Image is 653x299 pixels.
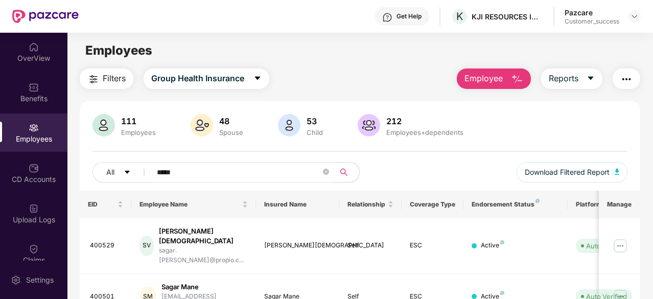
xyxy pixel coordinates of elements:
span: search [334,168,354,176]
img: svg+xml;base64,PHN2ZyB4bWxucz0iaHR0cDovL3d3dy53My5vcmcvMjAwMC9zdmciIHhtbG5zOnhsaW5rPSJodHRwOi8vd3... [615,169,620,175]
span: Download Filtered Report [525,167,610,178]
div: [PERSON_NAME][DEMOGRAPHIC_DATA] [159,226,248,246]
img: svg+xml;base64,PHN2ZyBpZD0iSGVscC0zMngzMiIgeG1sbnM9Imh0dHA6Ly93d3cudzMub3JnLzIwMDAvc3ZnIiB3aWR0aD... [382,12,392,22]
img: svg+xml;base64,PHN2ZyBpZD0iQ0RfQWNjb3VudHMiIGRhdGEtbmFtZT0iQ0QgQWNjb3VudHMiIHhtbG5zPSJodHRwOi8vd3... [29,163,39,173]
div: Customer_success [565,17,619,26]
img: svg+xml;base64,PHN2ZyBpZD0iVXBsb2FkX0xvZ3MiIGRhdGEtbmFtZT0iVXBsb2FkIExvZ3MiIHhtbG5zPSJodHRwOi8vd3... [29,203,39,214]
span: close-circle [323,168,329,177]
th: Employee Name [131,191,256,218]
img: svg+xml;base64,PHN2ZyBpZD0iSG9tZSIgeG1sbnM9Imh0dHA6Ly93d3cudzMub3JnLzIwMDAvc3ZnIiB3aWR0aD0iMjAiIG... [29,42,39,52]
span: close-circle [323,169,329,175]
button: Reportscaret-down [541,68,602,89]
img: svg+xml;base64,PHN2ZyB4bWxucz0iaHR0cDovL3d3dy53My5vcmcvMjAwMC9zdmciIHdpZHRoPSI4IiBoZWlnaHQ9IjgiIH... [535,199,540,203]
img: svg+xml;base64,PHN2ZyBpZD0iRW1wbG95ZWVzIiB4bWxucz0iaHR0cDovL3d3dy53My5vcmcvMjAwMC9zdmciIHdpZHRoPS... [29,123,39,133]
button: Download Filtered Report [517,162,628,182]
img: svg+xml;base64,PHN2ZyB4bWxucz0iaHR0cDovL3d3dy53My5vcmcvMjAwMC9zdmciIHhtbG5zOnhsaW5rPSJodHRwOi8vd3... [358,114,380,136]
th: EID [80,191,132,218]
div: Sagar Mane [161,282,248,292]
div: 212 [384,116,465,126]
div: ESC [410,241,456,250]
button: Allcaret-down [92,162,155,182]
img: svg+xml;base64,PHN2ZyB4bWxucz0iaHR0cDovL3d3dy53My5vcmcvMjAwMC9zdmciIHdpZHRoPSIyNCIgaGVpZ2h0PSIyNC... [87,73,100,85]
div: KJI RESOURCES INDIA PRIVATE LIMITED [472,12,543,21]
button: Group Health Insurancecaret-down [144,68,269,89]
div: 111 [119,116,158,126]
img: svg+xml;base64,PHN2ZyB4bWxucz0iaHR0cDovL3d3dy53My5vcmcvMjAwMC9zdmciIHhtbG5zOnhsaW5rPSJodHRwOi8vd3... [278,114,300,136]
div: Spouse [217,128,245,136]
div: SV [139,236,154,256]
img: svg+xml;base64,PHN2ZyB4bWxucz0iaHR0cDovL3d3dy53My5vcmcvMjAwMC9zdmciIHdpZHRoPSI4IiBoZWlnaHQ9IjgiIH... [500,240,504,244]
span: K [456,10,463,22]
div: Platform Status [576,200,632,209]
button: search [334,162,360,182]
img: svg+xml;base64,PHN2ZyB4bWxucz0iaHR0cDovL3d3dy53My5vcmcvMjAwMC9zdmciIHdpZHRoPSI4IiBoZWlnaHQ9IjgiIH... [500,291,504,295]
div: [PERSON_NAME][DEMOGRAPHIC_DATA] [264,241,331,250]
img: svg+xml;base64,PHN2ZyBpZD0iQ2xhaW0iIHhtbG5zPSJodHRwOi8vd3d3LnczLm9yZy8yMDAwL3N2ZyIgd2lkdGg9IjIwIi... [29,244,39,254]
div: Active [481,241,504,250]
img: svg+xml;base64,PHN2ZyB4bWxucz0iaHR0cDovL3d3dy53My5vcmcvMjAwMC9zdmciIHhtbG5zOnhsaW5rPSJodHRwOi8vd3... [511,73,523,85]
th: Insured Name [256,191,339,218]
img: svg+xml;base64,PHN2ZyB4bWxucz0iaHR0cDovL3d3dy53My5vcmcvMjAwMC9zdmciIHdpZHRoPSIyNCIgaGVpZ2h0PSIyNC... [620,73,633,85]
img: svg+xml;base64,PHN2ZyB4bWxucz0iaHR0cDovL3d3dy53My5vcmcvMjAwMC9zdmciIHhtbG5zOnhsaW5rPSJodHRwOi8vd3... [191,114,213,136]
span: Filters [103,72,126,85]
span: Group Health Insurance [151,72,244,85]
span: Reports [549,72,578,85]
span: caret-down [253,74,262,83]
span: Employee Name [139,200,240,209]
div: Self [347,241,393,250]
div: Employees [119,128,158,136]
div: Child [305,128,325,136]
button: Employee [457,68,531,89]
span: Employees [85,43,152,58]
div: Pazcare [565,8,619,17]
img: svg+xml;base64,PHN2ZyBpZD0iRHJvcGRvd24tMzJ4MzIiIHhtbG5zPSJodHRwOi8vd3d3LnczLm9yZy8yMDAwL3N2ZyIgd2... [631,12,639,20]
img: manageButton [612,238,628,254]
th: Relationship [339,191,402,218]
th: Coverage Type [402,191,464,218]
div: 53 [305,116,325,126]
button: Filters [80,68,133,89]
span: EID [88,200,116,209]
th: Manage [599,191,640,218]
div: Endorsement Status [472,200,559,209]
div: sagar.[PERSON_NAME]@propio.c... [159,246,248,265]
img: svg+xml;base64,PHN2ZyBpZD0iQmVuZWZpdHMiIHhtbG5zPSJodHRwOi8vd3d3LnczLm9yZy8yMDAwL3N2ZyIgd2lkdGg9Ij... [29,82,39,93]
div: 400529 [90,241,124,250]
img: svg+xml;base64,PHN2ZyB4bWxucz0iaHR0cDovL3d3dy53My5vcmcvMjAwMC9zdmciIHhtbG5zOnhsaW5rPSJodHRwOi8vd3... [92,114,115,136]
div: 48 [217,116,245,126]
div: Settings [23,275,57,285]
div: Employees+dependents [384,128,465,136]
div: Get Help [397,12,422,20]
span: Relationship [347,200,386,209]
span: All [106,167,114,178]
div: Auto Verified [586,241,627,251]
span: caret-down [124,169,131,177]
img: svg+xml;base64,PHN2ZyBpZD0iU2V0dGluZy0yMHgyMCIgeG1sbnM9Imh0dHA6Ly93d3cudzMub3JnLzIwMDAvc3ZnIiB3aW... [11,275,21,285]
span: Employee [464,72,503,85]
span: caret-down [587,74,595,83]
img: New Pazcare Logo [12,10,79,23]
